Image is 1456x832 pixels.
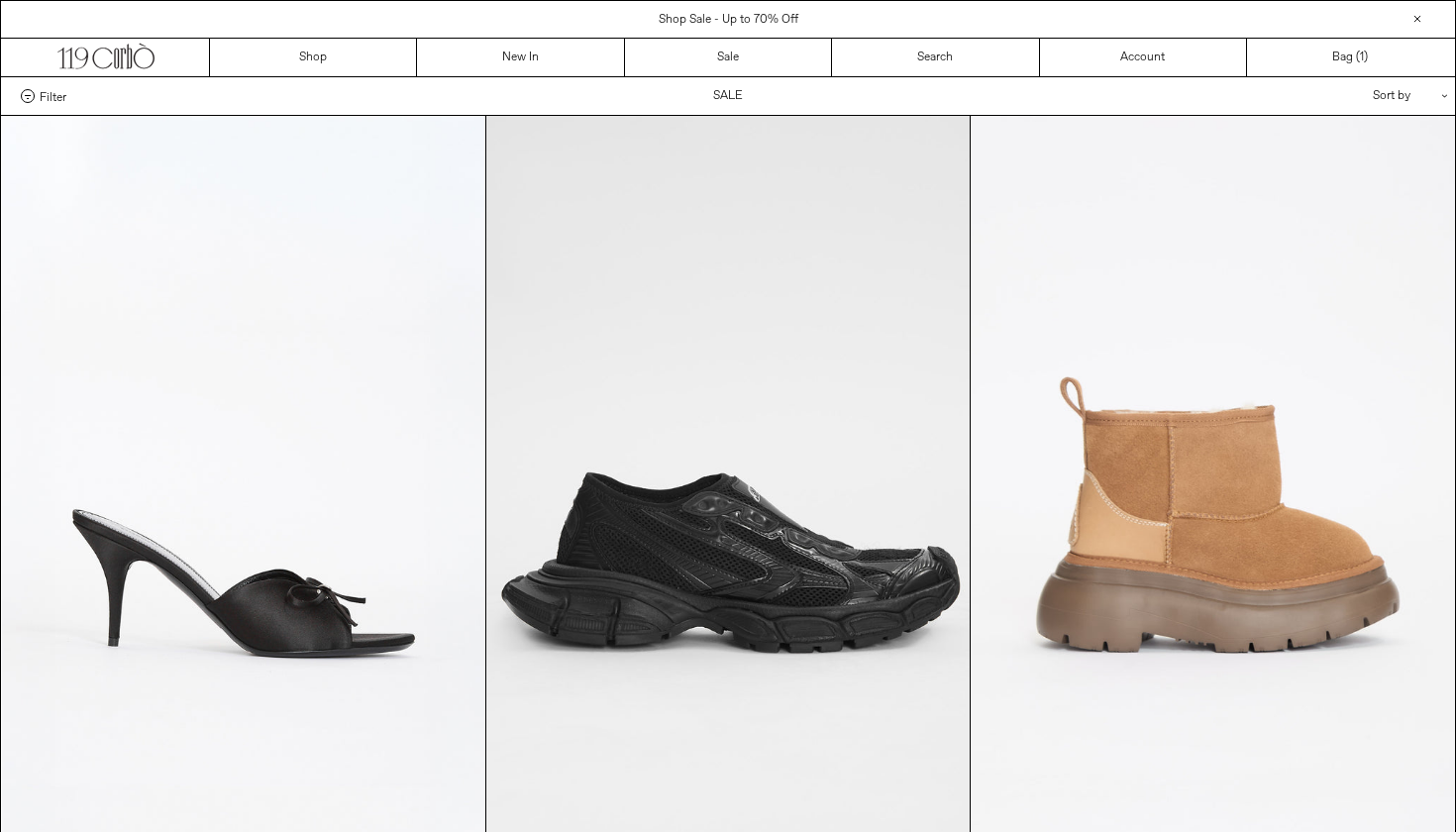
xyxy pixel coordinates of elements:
a: Search [832,39,1039,76]
span: Filter [40,89,66,103]
a: Shop Sale - Up to 70% Off [659,12,798,28]
span: ) [1360,49,1368,66]
div: Sort by [1257,77,1435,115]
a: New In [417,39,624,76]
span: 1 [1360,50,1364,65]
a: Bag () [1247,39,1454,76]
a: Sale [625,39,832,76]
a: Account [1040,39,1247,76]
a: Shop [210,39,417,76]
